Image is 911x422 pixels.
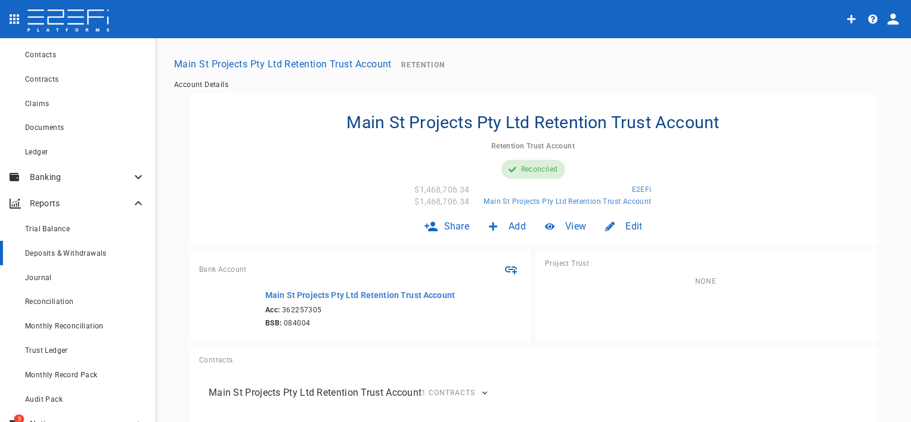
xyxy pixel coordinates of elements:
span: Documents [25,123,64,132]
p: Reports [30,197,131,209]
div: View [535,212,596,240]
span: E2EFi [632,185,652,194]
span: Reconciliation [25,297,74,306]
div: Add [479,212,535,240]
span: Edit [625,219,642,233]
p: Banking [30,171,131,183]
span: Trial Balance [25,225,70,233]
span: Main St Projects Pty Ltd Retention Trust Account [484,197,651,206]
button: Main St Projects Pty Ltd Retention Trust Account [169,52,396,76]
span: Contracts [25,75,59,83]
span: Bank Account [199,265,247,274]
span: Ledger [25,148,48,156]
span: Reconciled [521,165,558,173]
b: Acc: [265,306,280,314]
span: Monthly Record Pack [25,371,98,379]
span: Audit Pack [25,395,63,404]
h4: Main St Projects Pty Ltd Retention Trust Account [346,113,719,132]
div: Share [414,212,479,240]
span: 1 Contracts [422,389,475,397]
span: Contracts [199,356,233,364]
span: Journal [25,274,52,282]
p: $1,468,706.34 [414,196,469,207]
p: Main St Projects Pty Ltd Retention Trust Account [209,386,422,399]
span: Project Trust [545,259,589,268]
div: Main St Projects Pty Ltd Retention Trust Account1 Contracts [199,378,867,407]
div: Edit [596,212,652,240]
b: BSB: [265,319,282,327]
span: Claims [25,100,49,108]
a: Account Details [174,80,228,89]
span: Contacts [25,51,56,59]
p: Main St Projects Pty Ltd Retention Trust Account [265,289,455,301]
span: None [695,277,717,286]
span: Share [444,219,470,233]
span: Retention [401,61,445,69]
nav: breadcrumb [174,80,892,89]
span: View [565,219,586,233]
span: Trust Ledger [25,346,68,355]
span: Add [509,219,526,233]
span: 362257305 [265,306,455,314]
span: Retention Trust Account [491,142,575,150]
span: 084004 [265,319,455,327]
span: Deposits & Withdrawals [25,249,107,257]
span: Connect Bank Feed [501,259,521,280]
span: Monthly Reconciliation [25,322,104,330]
p: $1,468,706.34 [414,184,469,196]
